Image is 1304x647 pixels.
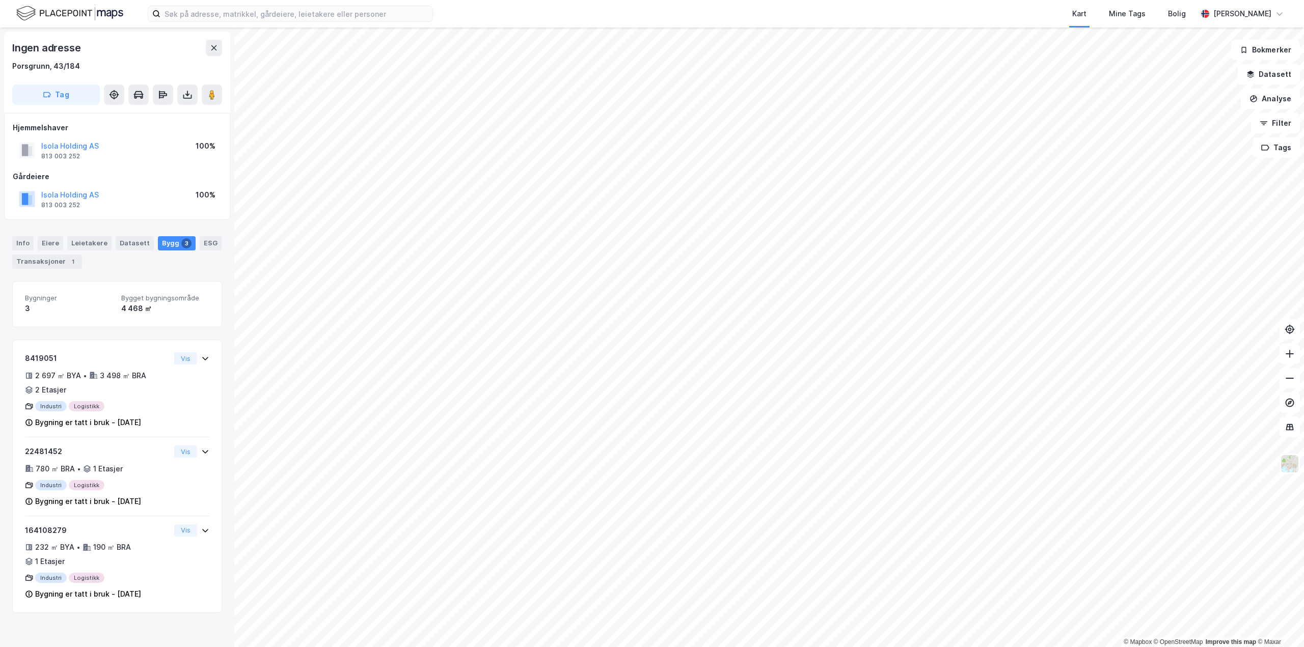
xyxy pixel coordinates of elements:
a: OpenStreetMap [1154,638,1203,645]
div: Ingen adresse [12,40,83,56]
button: Vis [174,352,197,364]
div: Bolig [1168,8,1186,20]
div: • [76,543,80,551]
div: • [83,372,87,380]
div: 2 Etasjer [35,384,66,396]
div: 232 ㎡ BYA [35,541,74,553]
div: ESG [200,236,222,250]
div: • [77,465,81,473]
a: Improve this map [1206,638,1256,645]
button: Vis [174,445,197,458]
input: Søk på adresse, matrikkel, gårdeiere, leietakere eller personer [160,6,432,21]
div: 8419051 [25,352,170,364]
div: 4 468 ㎡ [121,302,209,315]
button: Filter [1251,113,1300,133]
div: Transaksjoner [12,255,82,269]
div: Porsgrunn, 43/184 [12,60,80,72]
button: Bokmerker [1231,40,1300,60]
iframe: Chat Widget [1253,598,1304,647]
button: Tags [1253,137,1300,158]
span: Bygninger [25,294,113,302]
div: 813 003 252 [41,152,80,160]
div: 1 [68,257,78,267]
button: Analyse [1241,89,1300,109]
div: 3 [181,238,192,248]
div: 22481452 [25,445,170,458]
div: [PERSON_NAME] [1213,8,1271,20]
img: Z [1280,454,1299,473]
div: Mine Tags [1109,8,1146,20]
div: 3 [25,302,113,315]
button: Vis [174,524,197,537]
div: 813 003 252 [41,201,80,209]
div: 164108279 [25,524,170,537]
a: Mapbox [1124,638,1152,645]
button: Datasett [1238,64,1300,85]
div: 3 498 ㎡ BRA [100,370,146,382]
div: Gårdeiere [13,171,222,183]
span: Bygget bygningsområde [121,294,209,302]
div: Hjemmelshaver [13,122,222,134]
div: 100% [196,189,215,201]
div: Bygning er tatt i bruk - [DATE] [35,416,141,429]
div: Info [12,236,34,250]
div: 1 Etasjer [35,555,65,568]
div: Bygning er tatt i bruk - [DATE] [35,495,141,508]
button: Tag [12,85,100,105]
div: Kart [1072,8,1086,20]
div: 190 ㎡ BRA [93,541,131,553]
div: 780 ㎡ BRA [36,463,75,475]
div: Bygning er tatt i bruk - [DATE] [35,588,141,600]
div: Leietakere [67,236,112,250]
div: Bygg [158,236,196,250]
img: logo.f888ab2527a4732fd821a326f86c7f29.svg [16,5,123,22]
div: 1 Etasjer [93,463,123,475]
div: 100% [196,140,215,152]
div: Datasett [116,236,154,250]
div: Kontrollprogram for chat [1253,598,1304,647]
div: Eiere [38,236,63,250]
div: 2 697 ㎡ BYA [35,370,81,382]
